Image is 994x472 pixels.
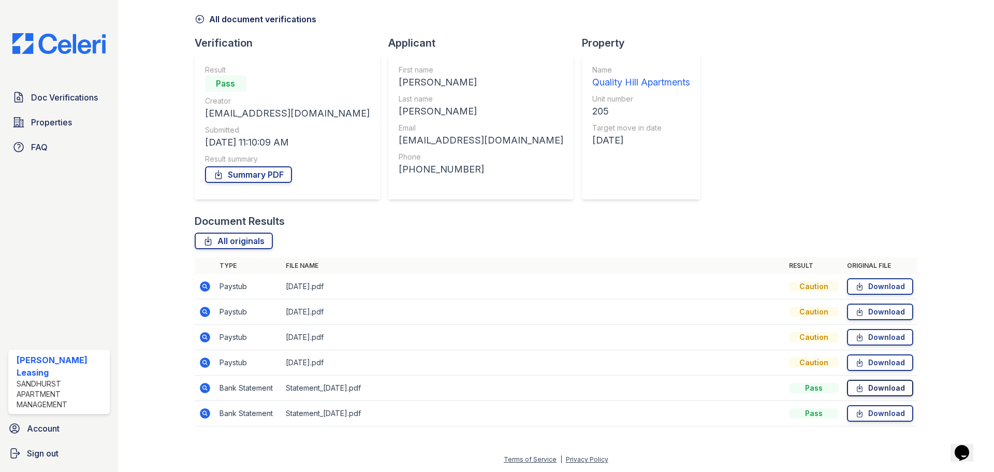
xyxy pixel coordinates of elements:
[31,91,98,104] span: Doc Verifications
[399,152,563,162] div: Phone
[399,123,563,133] div: Email
[205,75,246,92] div: Pass
[205,65,370,75] div: Result
[847,354,913,371] a: Download
[399,75,563,90] div: [PERSON_NAME]
[843,258,917,274] th: Original file
[789,281,839,292] div: Caution
[17,379,106,410] div: Sandhurst Apartment Management
[847,405,913,422] a: Download
[399,94,563,104] div: Last name
[282,299,785,325] td: [DATE].pdf
[592,75,690,90] div: Quality Hill Apartments
[4,418,114,439] a: Account
[205,125,370,135] div: Submitted
[399,133,563,148] div: [EMAIL_ADDRESS][DOMAIN_NAME]
[195,233,273,249] a: All originals
[789,357,839,368] div: Caution
[399,104,563,119] div: [PERSON_NAME]
[195,36,388,50] div: Verification
[215,299,282,325] td: Paystub
[17,354,106,379] div: [PERSON_NAME] Leasing
[592,94,690,104] div: Unit number
[388,36,582,50] div: Applicant
[785,258,843,274] th: Result
[847,380,913,396] a: Download
[8,112,110,133] a: Properties
[951,431,984,462] iframe: chat widget
[566,455,608,463] a: Privacy Policy
[282,258,785,274] th: File name
[8,87,110,108] a: Doc Verifications
[847,278,913,295] a: Download
[205,135,370,150] div: [DATE] 11:10:09 AM
[847,329,913,346] a: Download
[399,162,563,177] div: [PHONE_NUMBER]
[27,422,60,435] span: Account
[215,274,282,299] td: Paystub
[592,65,690,90] a: Name Quality Hill Apartments
[215,258,282,274] th: Type
[282,274,785,299] td: [DATE].pdf
[195,13,316,25] a: All document verifications
[31,141,48,153] span: FAQ
[847,304,913,320] a: Download
[205,96,370,106] div: Creator
[282,350,785,376] td: [DATE].pdf
[27,447,59,460] span: Sign out
[582,36,709,50] div: Property
[789,307,839,317] div: Caution
[215,401,282,426] td: Bank Statement
[399,65,563,75] div: First name
[31,116,72,128] span: Properties
[8,137,110,158] a: FAQ
[592,104,690,119] div: 205
[789,383,839,393] div: Pass
[504,455,557,463] a: Terms of Service
[282,401,785,426] td: Statement_[DATE].pdf
[215,376,282,401] td: Bank Statement
[789,408,839,419] div: Pass
[215,325,282,350] td: Paystub
[282,325,785,350] td: [DATE].pdf
[592,133,690,148] div: [DATE]
[560,455,562,463] div: |
[205,166,292,183] a: Summary PDF
[592,123,690,133] div: Target move in date
[282,376,785,401] td: Statement_[DATE].pdf
[195,214,285,228] div: Document Results
[205,106,370,121] div: [EMAIL_ADDRESS][DOMAIN_NAME]
[4,443,114,464] a: Sign out
[592,65,690,75] div: Name
[789,332,839,342] div: Caution
[205,154,370,164] div: Result summary
[215,350,282,376] td: Paystub
[4,33,114,54] img: CE_Logo_Blue-a8612792a0a2168367f1c8372b55b34899dd931a85d93a1a3d3e32e68fde9ad4.png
